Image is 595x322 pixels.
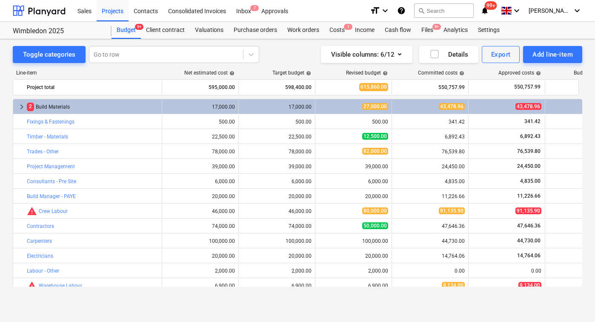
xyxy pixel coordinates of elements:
[516,223,541,229] span: 47,646.36
[27,103,34,111] span: 2
[362,207,388,214] span: 80,000.00
[272,70,311,76] div: Target budget
[518,282,541,289] span: 9,134.00
[319,193,388,199] div: 20,000.00
[319,268,388,274] div: 2,000.00
[414,3,474,18] button: Search
[516,253,541,259] span: 14,764.06
[27,119,74,125] a: Fixings & Fastenings
[242,223,312,229] div: 74,000.00
[27,178,76,184] a: Consultants - Pre Site
[242,208,312,214] div: 46,000.00
[166,164,235,170] div: 39,000.00
[282,22,324,39] a: Work orders
[359,83,388,91] span: 615,860.00
[395,268,465,274] div: 0.00
[229,22,282,39] a: Purchase orders
[166,208,235,214] div: 46,000.00
[380,22,416,39] a: Cash flow
[319,283,388,289] div: 6,900.00
[166,268,235,274] div: 2,000.00
[331,49,402,60] div: Visible columns : 6/12
[242,134,312,140] div: 22,500.00
[27,100,158,114] div: Build Materials
[370,6,380,16] i: format_size
[534,71,541,76] span: help
[242,193,312,199] div: 20,000.00
[380,6,390,16] i: keyboard_arrow_down
[184,70,235,76] div: Net estimated cost
[112,22,141,39] a: Budget9+
[416,22,438,39] div: Files
[395,193,465,199] div: 11,226.66
[166,80,235,94] div: 595,000.00
[27,281,37,291] span: Committed costs exceed revised budget
[166,253,235,259] div: 20,000.00
[141,22,190,39] a: Client contract
[166,119,235,125] div: 500.00
[395,238,465,244] div: 44,730.00
[166,149,235,155] div: 78,000.00
[513,83,541,91] span: 550,757.99
[512,6,522,16] i: keyboard_arrow_down
[519,133,541,139] span: 6,892.43
[166,283,235,289] div: 6,900.00
[324,22,350,39] div: Costs
[515,103,541,110] span: 43,478.96
[27,206,37,216] span: Committed costs exceed revised budget
[319,238,388,244] div: 100,000.00
[442,282,465,289] span: 9,134.00
[429,49,468,60] div: Details
[319,178,388,184] div: 6,000.00
[438,22,473,39] a: Analytics
[516,148,541,154] span: 76,539.80
[27,253,53,259] a: Electricians
[190,22,229,39] div: Valuations
[242,178,312,184] div: 6,000.00
[419,46,478,63] button: Details
[242,268,312,274] div: 2,000.00
[439,207,465,214] span: 91,135.90
[362,133,388,140] span: 12,500.00
[242,283,312,289] div: 6,900.00
[458,71,464,76] span: help
[418,7,425,14] span: search
[395,80,465,94] div: 550,757.99
[242,119,312,125] div: 500.00
[228,71,235,76] span: help
[481,6,489,16] i: notifications
[27,193,76,199] a: Build Manager - PAYE
[397,6,406,16] i: Knowledge base
[319,119,388,125] div: 500.00
[350,22,380,39] a: Income
[250,5,259,11] span: 7
[523,118,541,124] span: 341.42
[362,103,388,110] span: 27,000.00
[27,134,68,140] a: Timber - Materials
[515,207,541,214] span: 91,135.90
[166,104,235,110] div: 17,000.00
[242,238,312,244] div: 100,000.00
[416,22,438,39] a: Files9+
[395,253,465,259] div: 14,764.06
[362,148,388,155] span: 82,000.00
[166,238,235,244] div: 100,000.00
[529,7,571,14] span: [PERSON_NAME]
[23,49,75,60] div: Toggle categories
[27,268,59,274] a: Labour - Other
[395,164,465,170] div: 24,450.00
[491,49,511,60] div: Export
[27,149,59,155] a: Trades - Other
[112,22,141,39] div: Budget
[13,70,162,76] div: Line-item
[39,208,68,214] a: Crew Labour
[439,103,465,110] span: 43,478.96
[395,134,465,140] div: 6,892.43
[27,223,54,229] a: Contractors
[27,238,52,244] a: Carpenters
[482,46,520,63] button: Export
[324,22,350,39] a: Costs1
